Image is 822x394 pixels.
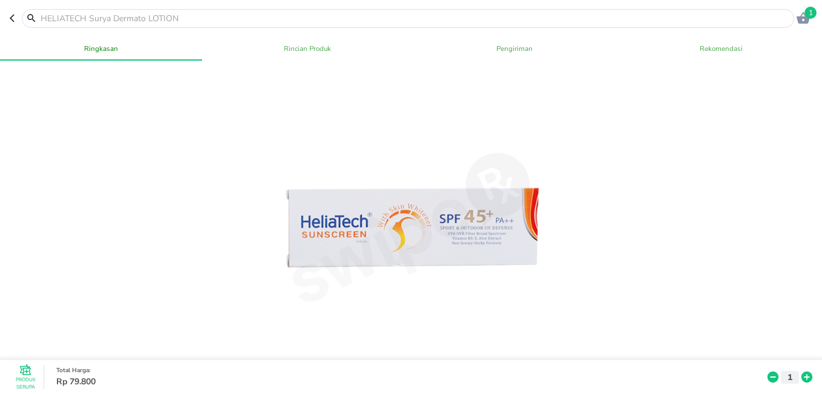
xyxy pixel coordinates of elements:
span: Pengiriman [418,42,611,55]
span: Rekomendasi [625,42,818,55]
p: 1 [784,370,795,383]
p: Total Harga : [56,366,765,375]
p: Produk Serupa [13,376,38,390]
span: Ringkasan [5,42,197,55]
span: Rincian Produk [212,42,404,55]
button: 1 [781,370,799,383]
button: Produk Serupa [13,365,38,389]
span: 1 [804,7,817,19]
p: Rp 79.800 [56,375,765,388]
button: 1 [794,9,812,27]
input: HELIATECH Surya Dermato LOTION [39,12,791,25]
